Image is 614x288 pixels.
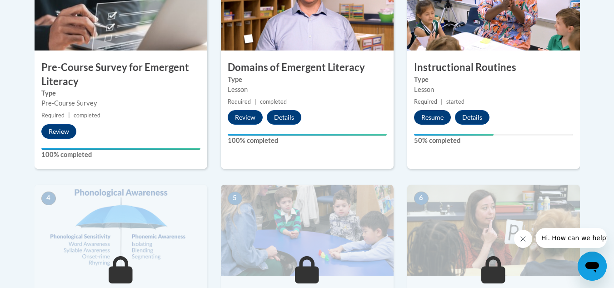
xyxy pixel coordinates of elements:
[41,98,200,108] div: Pre-Course Survey
[414,192,429,205] span: 6
[414,110,451,125] button: Resume
[74,112,100,119] span: completed
[260,98,287,105] span: completed
[414,85,573,95] div: Lesson
[407,185,580,276] img: Course Image
[414,75,573,85] label: Type
[228,134,387,136] div: Your progress
[255,98,256,105] span: |
[228,85,387,95] div: Lesson
[446,98,464,105] span: started
[514,230,532,248] iframe: Close message
[41,124,76,139] button: Review
[5,6,74,14] span: Hi. How can we help?
[407,61,580,75] h3: Instructional Routines
[221,61,394,75] h3: Domains of Emergent Literacy
[41,88,200,98] label: Type
[35,61,207,89] h3: Pre-Course Survey for Emergent Literacy
[455,110,489,125] button: Details
[536,228,607,248] iframe: Message from company
[578,252,607,281] iframe: Button to launch messaging window
[41,150,200,160] label: 100% completed
[414,136,573,146] label: 50% completed
[228,98,251,105] span: Required
[35,185,207,276] img: Course Image
[41,112,65,119] span: Required
[228,136,387,146] label: 100% completed
[228,110,263,125] button: Review
[267,110,301,125] button: Details
[228,192,242,205] span: 5
[414,134,494,136] div: Your progress
[41,148,200,150] div: Your progress
[228,75,387,85] label: Type
[441,98,443,105] span: |
[68,112,70,119] span: |
[221,185,394,276] img: Course Image
[414,98,437,105] span: Required
[41,192,56,205] span: 4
